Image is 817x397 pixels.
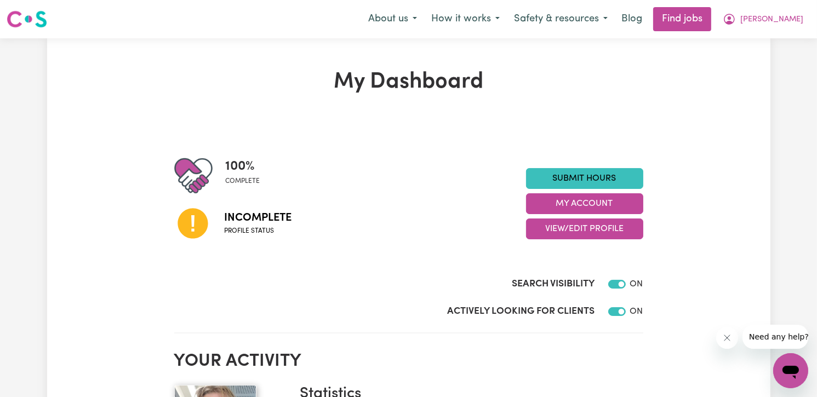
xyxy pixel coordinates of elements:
iframe: Message from company [742,325,808,349]
iframe: Close message [716,327,738,349]
span: Incomplete [225,210,292,226]
button: My Account [526,193,643,214]
span: Profile status [225,226,292,236]
iframe: Button to launch messaging window [773,353,808,388]
label: Search Visibility [512,277,595,291]
button: How it works [424,8,507,31]
span: ON [630,307,643,316]
a: Blog [615,7,649,31]
a: Careseekers logo [7,7,47,32]
div: Profile completeness: 100% [226,157,269,195]
button: Safety & resources [507,8,615,31]
a: Submit Hours [526,168,643,189]
button: View/Edit Profile [526,218,643,239]
h1: My Dashboard [174,69,643,95]
a: Find jobs [653,7,711,31]
img: Careseekers logo [7,9,47,29]
button: About us [361,8,424,31]
label: Actively Looking for Clients [448,304,595,319]
h2: Your activity [174,351,643,372]
span: ON [630,280,643,289]
span: [PERSON_NAME] [740,14,803,26]
span: 100 % [226,157,260,176]
span: complete [226,176,260,186]
button: My Account [716,8,810,31]
span: Need any help? [7,8,66,16]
